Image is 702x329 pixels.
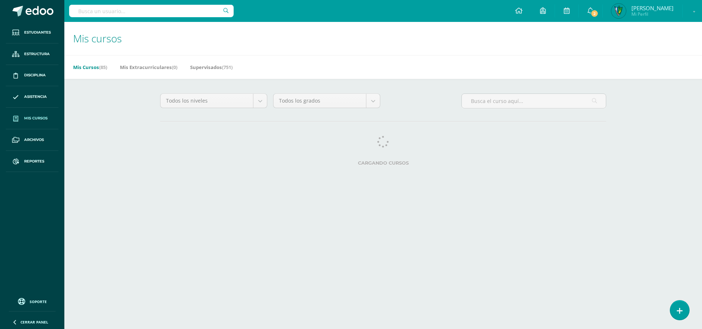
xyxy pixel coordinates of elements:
span: Disciplina [24,72,46,78]
a: Archivos [6,129,58,151]
a: Soporte [9,296,56,306]
span: Estudiantes [24,30,51,35]
input: Busca un usuario... [69,5,234,17]
span: (751) [222,64,233,70]
a: Estructura [6,43,58,65]
img: 1b281a8218983e455f0ded11b96ffc56.png [611,4,626,18]
a: Todos los grados [273,94,380,108]
span: Todos los grados [279,94,361,108]
span: Estructura [24,51,50,57]
span: Mis cursos [73,31,122,45]
span: Archivos [24,137,44,143]
span: Mis cursos [24,115,48,121]
span: 2 [590,9,599,18]
span: Mi Perfil [631,11,673,17]
span: (85) [99,64,107,70]
a: Disciplina [6,65,58,87]
a: Supervisados(751) [190,61,233,73]
input: Busca el curso aquí... [462,94,606,108]
span: Reportes [24,158,44,164]
a: Todos los niveles [161,94,267,108]
a: Asistencia [6,86,58,108]
span: [PERSON_NAME] [631,4,673,12]
a: Mis Cursos(85) [73,61,107,73]
a: Mis cursos [6,108,58,129]
span: Asistencia [24,94,47,100]
a: Reportes [6,151,58,172]
span: (0) [172,64,177,70]
span: Soporte [30,299,47,304]
a: Mis Extracurriculares(0) [120,61,177,73]
a: Estudiantes [6,22,58,43]
label: Cargando cursos [160,160,606,166]
span: Cerrar panel [20,320,48,325]
span: Todos los niveles [166,94,248,108]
